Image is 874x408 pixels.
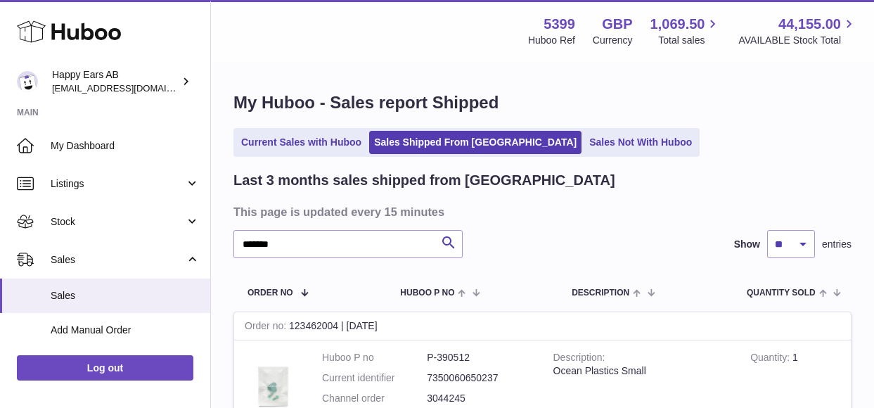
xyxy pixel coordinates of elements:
span: AVAILABLE Stock Total [738,34,857,47]
dd: 3044245 [427,392,532,405]
span: Listings [51,177,185,191]
strong: Description [553,352,605,366]
strong: Order no [245,320,289,335]
h2: Last 3 months sales shipped from [GEOGRAPHIC_DATA] [233,171,615,190]
span: Huboo P no [400,288,454,298]
a: 1,069.50 Total sales [650,15,721,47]
span: Order No [248,288,293,298]
a: Current Sales with Huboo [236,131,366,154]
span: [EMAIL_ADDRESS][DOMAIN_NAME] [52,82,207,94]
h1: My Huboo - Sales report Shipped [233,91,851,114]
dt: Current identifier [322,371,427,385]
a: 44,155.00 AVAILABLE Stock Total [738,15,857,47]
span: Total sales [658,34,721,47]
span: Stock [51,215,185,229]
span: Sales [51,289,200,302]
span: Sales [51,253,185,267]
strong: Quantity [750,352,792,366]
dt: Huboo P no [322,351,427,364]
div: Currency [593,34,633,47]
label: Show [734,238,760,251]
dt: Channel order [322,392,427,405]
div: Happy Ears AB [52,68,179,95]
span: My Dashboard [51,139,200,153]
span: entries [822,238,851,251]
span: 44,155.00 [778,15,841,34]
span: Quantity Sold [747,288,816,298]
div: Huboo Ref [528,34,575,47]
img: 3pl@happyearsearplugs.com [17,71,38,92]
div: Ocean Plastics Small [553,364,730,378]
strong: 5399 [544,15,575,34]
span: 1,069.50 [650,15,705,34]
a: Sales Not With Huboo [584,131,697,154]
a: Log out [17,355,193,381]
div: 123462004 | [DATE] [234,312,851,340]
h3: This page is updated every 15 minutes [233,204,848,219]
a: Sales Shipped From [GEOGRAPHIC_DATA] [369,131,581,154]
dd: P-390512 [427,351,532,364]
dd: 7350060650237 [427,371,532,385]
span: Description [572,288,629,298]
span: Add Manual Order [51,324,200,337]
strong: GBP [602,15,632,34]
